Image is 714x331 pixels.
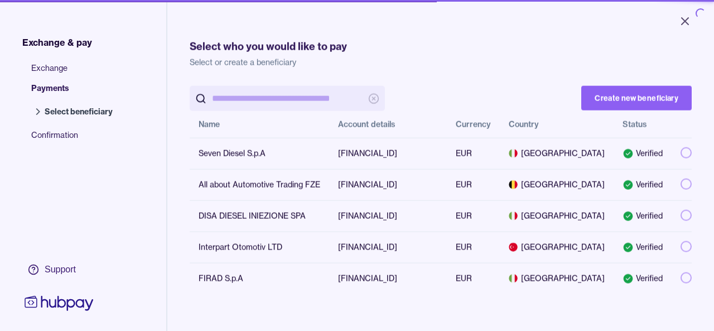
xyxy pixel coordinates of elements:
[509,273,605,284] span: [GEOGRAPHIC_DATA]
[329,138,447,169] td: [FINANCIAL_ID]
[665,9,705,33] button: Close
[500,111,614,138] th: Country
[190,39,692,55] h1: Select who you would like to pay
[22,258,96,281] a: Support
[509,148,605,159] span: [GEOGRAPHIC_DATA]
[623,273,663,284] div: Verified
[190,111,329,138] th: Name
[22,36,92,49] span: Exchange & pay
[329,263,447,294] td: [FINANCIAL_ID]
[509,210,605,222] span: [GEOGRAPHIC_DATA]
[623,179,663,190] div: Verified
[329,200,447,232] td: [FINANCIAL_ID]
[190,232,329,263] td: Interpart Otomotiv LTD
[447,138,500,169] td: EUR
[31,63,124,83] span: Exchange
[31,83,124,103] span: Payments
[190,138,329,169] td: Seven Diesel S.p.A
[329,111,447,138] th: Account details
[447,169,500,200] td: EUR
[447,111,500,138] th: Currency
[212,86,363,111] input: search
[329,232,447,263] td: [FINANCIAL_ID]
[614,111,672,138] th: Status
[190,200,329,232] td: DISA DIESEL INIEZIONE SPA
[509,242,605,253] span: [GEOGRAPHIC_DATA]
[190,57,692,68] p: Select or create a beneficiary
[447,263,500,294] td: EUR
[581,86,692,111] button: Create new beneficiary
[45,106,113,117] span: Select beneficiary
[447,200,500,232] td: EUR
[623,242,663,253] div: Verified
[31,129,124,150] span: Confirmation
[623,210,663,222] div: Verified
[190,169,329,200] td: All about Automotive Trading FZE
[447,232,500,263] td: EUR
[190,263,329,294] td: FIRAD S.p.A
[509,179,605,190] span: [GEOGRAPHIC_DATA]
[45,263,76,276] div: Support
[623,148,663,159] div: Verified
[329,169,447,200] td: [FINANCIAL_ID]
